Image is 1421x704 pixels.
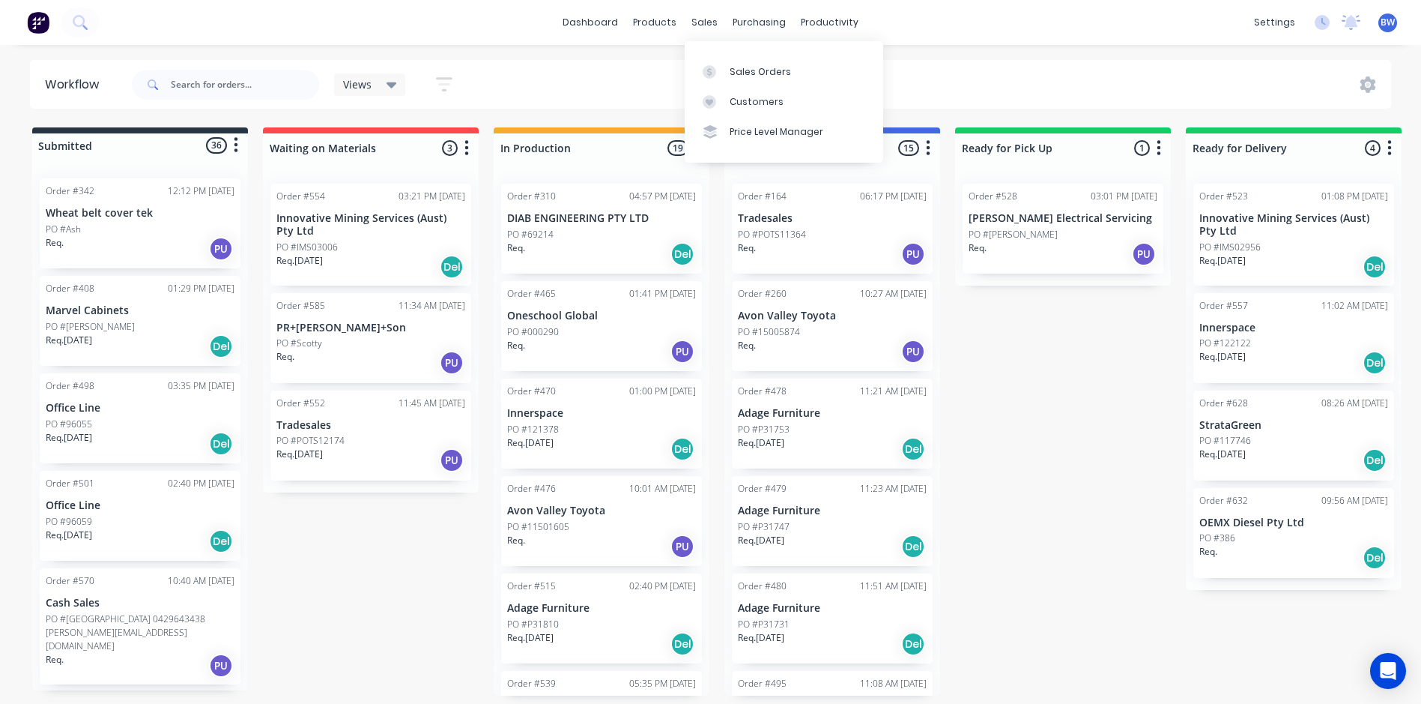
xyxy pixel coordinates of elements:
p: Req. [DATE] [276,448,323,461]
div: Order #52301:08 PM [DATE]Innovative Mining Services (Aust) Pty LtdPO #IMS02956Req.[DATE]Del [1193,184,1394,286]
p: Oneschool Global [507,310,696,322]
p: PO #69214 [507,228,554,241]
div: Del [1363,448,1387,472]
p: Req. [DATE] [507,436,554,450]
div: Order #46501:41 PM [DATE]Oneschool GlobalPO #000290Req.PU [501,281,702,371]
p: Avon Valley Toyota [738,310,927,322]
p: PR+[PERSON_NAME]+Son [276,322,465,334]
div: Order #570 [46,574,94,588]
div: Order #528 [969,190,1017,203]
div: Order #57010:40 AM [DATE]Cash SalesPO #[GEOGRAPHIC_DATA] 0429643438 [PERSON_NAME][EMAIL_ADDRESS][... [40,568,240,685]
p: PO #P31810 [507,618,559,631]
p: PO #122122 [1199,337,1251,350]
div: Open Intercom Messenger [1370,653,1406,689]
div: Order #310 [507,190,556,203]
div: Order #58511:34 AM [DATE]PR+[PERSON_NAME]+SonPO #ScottyReq.PU [270,293,471,383]
p: Cash Sales [46,597,234,610]
div: 03:21 PM [DATE] [399,190,465,203]
p: Req. [DATE] [46,431,92,445]
div: Order #63209:56 AM [DATE]OEMX Diesel Pty LtdPO #386Req.Del [1193,488,1394,578]
div: 01:29 PM [DATE] [168,282,234,295]
div: Order #49803:35 PM [DATE]Office LinePO #96055Req.[DATE]Del [40,373,240,463]
div: 05:35 PM [DATE] [629,677,696,691]
div: PU [209,654,233,678]
div: Order #48011:51 AM [DATE]Adage FurniturePO #P31731Req.[DATE]Del [732,574,933,664]
div: Order #501 [46,477,94,490]
p: Req. [276,350,294,364]
div: Order #26010:27 AM [DATE]Avon Valley ToyotaPO #15005874Req.PU [732,281,933,371]
div: 11:45 AM [DATE] [399,397,465,410]
p: Req. [507,241,525,255]
img: Factory [27,11,49,34]
p: Req. [507,339,525,352]
div: Order #495 [738,677,787,691]
div: 02:40 PM [DATE] [168,477,234,490]
p: Req. [DATE] [507,631,554,645]
input: Search for orders... [171,70,319,100]
p: Marvel Cabinets [46,304,234,317]
div: Del [209,334,233,358]
div: 04:57 PM [DATE] [629,190,696,203]
p: PO #P31753 [738,423,790,436]
p: Req. [1199,545,1217,559]
p: PO #96055 [46,418,92,431]
p: Req. [DATE] [1199,254,1246,268]
div: PU [901,340,925,364]
div: Del [1363,255,1387,279]
a: dashboard [555,11,625,34]
p: Innerspace [507,407,696,420]
div: Order #539 [507,677,556,691]
p: Adage Furniture [738,505,927,517]
div: Del [670,632,694,656]
div: Customers [730,95,784,109]
div: PU [901,242,925,266]
p: Req. [46,653,64,667]
p: Req. [DATE] [738,631,784,645]
div: 09:56 AM [DATE] [1321,494,1388,508]
p: Office Line [46,402,234,415]
p: PO #11501605 [507,520,569,534]
div: PU [209,237,233,261]
p: PO #[PERSON_NAME] [969,228,1058,241]
div: 10:01 AM [DATE] [629,482,696,496]
p: PO #P31731 [738,618,790,631]
div: 11:21 AM [DATE] [860,385,927,398]
span: BW [1381,16,1395,29]
div: Workflow [45,76,106,94]
div: Order #552 [276,397,325,410]
div: Order #47001:00 PM [DATE]InnerspacePO #121378Req.[DATE]Del [501,379,702,469]
p: Req. [DATE] [46,334,92,347]
div: purchasing [725,11,793,34]
div: Order #47911:23 AM [DATE]Adage FurniturePO #P31747Req.[DATE]Del [732,476,933,566]
p: Req. [DATE] [46,529,92,542]
div: Order #465 [507,287,556,301]
p: PO #Ash [46,223,81,236]
div: Del [670,437,694,461]
div: 10:27 AM [DATE] [860,287,927,301]
p: PO #Scotty [276,337,322,350]
p: Office Line [46,499,234,512]
p: Adage Furniture [738,602,927,615]
div: Price Level Manager [730,125,823,139]
div: 08:26 AM [DATE] [1321,397,1388,410]
p: PO #96059 [46,515,92,529]
div: Order #628 [1199,397,1248,410]
div: Del [1363,546,1387,570]
p: Req. [507,534,525,547]
p: PO #[PERSON_NAME] [46,320,135,334]
div: Del [901,632,925,656]
div: Del [209,529,233,553]
div: 12:12 PM [DATE] [168,184,234,198]
div: 06:17 PM [DATE] [860,190,927,203]
div: Order #55211:45 AM [DATE]TradesalesPO #POTS12174Req.[DATE]PU [270,391,471,481]
div: PU [440,448,464,472]
div: Order #260 [738,287,787,301]
a: Customers [685,87,883,117]
div: products [625,11,684,34]
div: 01:08 PM [DATE] [1321,190,1388,203]
p: [PERSON_NAME] Electrical Servicing [969,212,1157,225]
p: PO #386 [1199,532,1235,545]
div: Order #55711:02 AM [DATE]InnerspacePO #122122Req.[DATE]Del [1193,293,1394,383]
p: PO #IMS02956 [1199,241,1261,254]
div: Del [1363,351,1387,375]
